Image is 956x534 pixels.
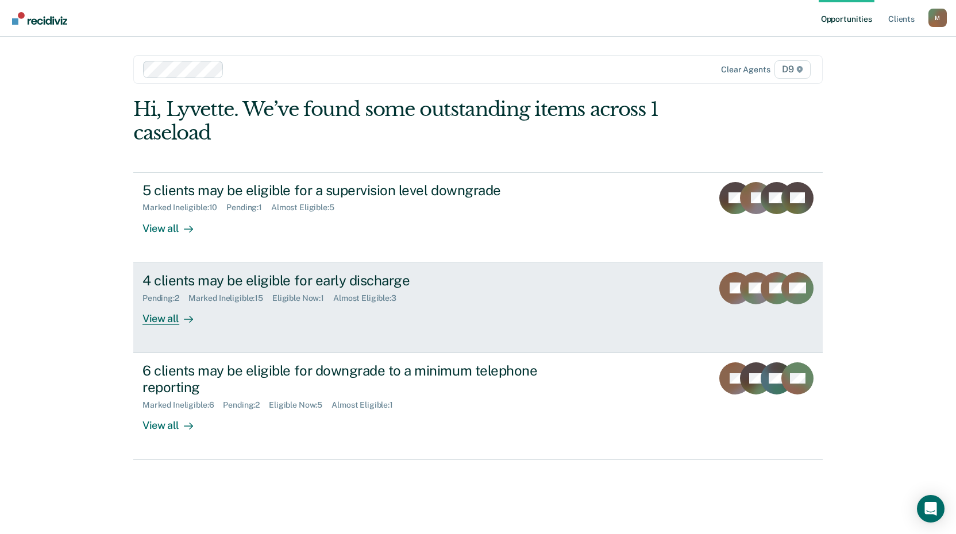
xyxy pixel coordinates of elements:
[223,400,269,410] div: Pending : 2
[226,203,271,212] div: Pending : 1
[928,9,947,27] div: M
[133,172,823,263] a: 5 clients may be eligible for a supervision level downgradeMarked Ineligible:10Pending:1Almost El...
[271,203,344,212] div: Almost Eligible : 5
[12,12,67,25] img: Recidiviz
[917,495,945,523] div: Open Intercom Messenger
[721,65,770,75] div: Clear agents
[142,409,207,432] div: View all
[142,212,207,235] div: View all
[142,203,226,212] div: Marked Ineligible : 10
[133,98,685,145] div: Hi, Lyvette. We’ve found some outstanding items across 1 caseload
[133,263,823,353] a: 4 clients may be eligible for early dischargePending:2Marked Ineligible:15Eligible Now:1Almost El...
[133,353,823,460] a: 6 clients may be eligible for downgrade to a minimum telephone reportingMarked Ineligible:6Pendin...
[333,293,406,303] div: Almost Eligible : 3
[142,293,188,303] div: Pending : 2
[269,400,331,410] div: Eligible Now : 5
[142,272,546,289] div: 4 clients may be eligible for early discharge
[142,400,223,410] div: Marked Ineligible : 6
[142,362,546,396] div: 6 clients may be eligible for downgrade to a minimum telephone reporting
[142,182,546,199] div: 5 clients may be eligible for a supervision level downgrade
[928,9,947,27] button: Profile dropdown button
[272,293,333,303] div: Eligible Now : 1
[774,60,811,79] span: D9
[331,400,402,410] div: Almost Eligible : 1
[188,293,272,303] div: Marked Ineligible : 15
[142,303,207,325] div: View all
